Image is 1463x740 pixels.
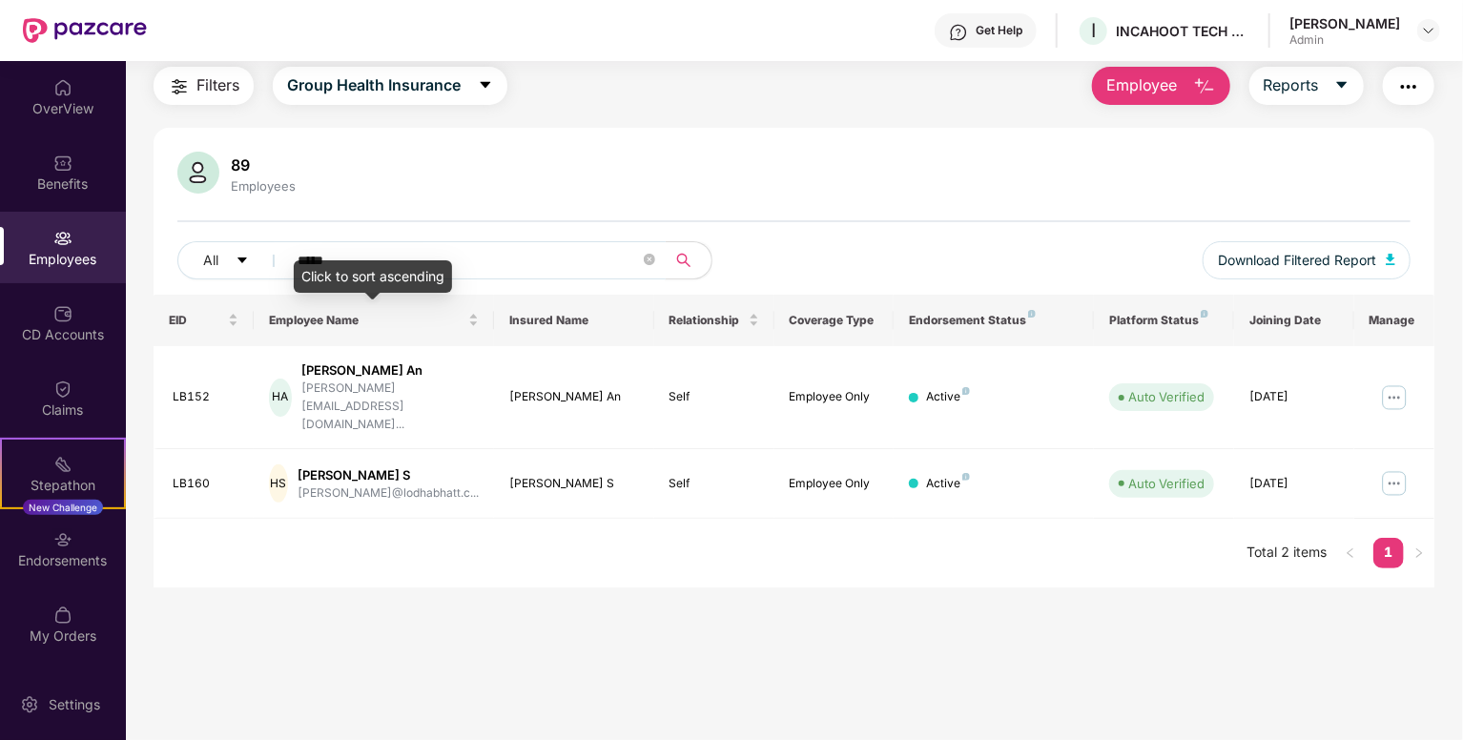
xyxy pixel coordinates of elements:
img: svg+xml;base64,PHN2ZyBpZD0iQ2xhaW0iIHhtbG5zPSJodHRwOi8vd3d3LnczLm9yZy8yMDAwL3N2ZyIgd2lkdGg9IjIwIi... [53,380,72,399]
span: Download Filtered Report [1218,250,1376,271]
div: Self [670,388,759,406]
img: svg+xml;base64,PHN2ZyB4bWxucz0iaHR0cDovL3d3dy53My5vcmcvMjAwMC9zdmciIHhtbG5zOnhsaW5rPSJodHRwOi8vd3... [177,152,219,194]
div: Employees [227,178,299,194]
img: svg+xml;base64,PHN2ZyB4bWxucz0iaHR0cDovL3d3dy53My5vcmcvMjAwMC9zdmciIHdpZHRoPSI4IiBoZWlnaHQ9IjgiIH... [962,387,970,395]
span: Employee Name [269,313,464,328]
img: svg+xml;base64,PHN2ZyBpZD0iU2V0dGluZy0yMHgyMCIgeG1sbnM9Imh0dHA6Ly93d3cudzMub3JnLzIwMDAvc3ZnIiB3aW... [20,695,39,714]
span: caret-down [1334,77,1350,94]
div: LB160 [173,475,238,493]
img: svg+xml;base64,PHN2ZyB4bWxucz0iaHR0cDovL3d3dy53My5vcmcvMjAwMC9zdmciIHdpZHRoPSI4IiBoZWlnaHQ9IjgiIH... [962,473,970,481]
button: Reportscaret-down [1249,67,1364,105]
span: All [203,250,218,271]
div: HS [269,464,288,503]
img: svg+xml;base64,PHN2ZyBpZD0iRW1wbG95ZWVzIiB4bWxucz0iaHR0cDovL3d3dy53My5vcmcvMjAwMC9zdmciIHdpZHRoPS... [53,229,72,248]
div: Click to sort ascending [294,260,452,293]
div: New Challenge [23,500,103,515]
img: svg+xml;base64,PHN2ZyB4bWxucz0iaHR0cDovL3d3dy53My5vcmcvMjAwMC9zdmciIHdpZHRoPSIyNCIgaGVpZ2h0PSIyNC... [1397,75,1420,98]
div: Settings [43,695,106,714]
span: right [1413,547,1425,559]
div: INCAHOOT TECH SERVICES PRIVATE LIMITED [1116,22,1249,40]
img: svg+xml;base64,PHN2ZyB4bWxucz0iaHR0cDovL3d3dy53My5vcmcvMjAwMC9zdmciIHdpZHRoPSIyMSIgaGVpZ2h0PSIyMC... [53,455,72,474]
span: Reports [1264,73,1319,97]
button: Download Filtered Report [1203,241,1411,279]
div: 89 [227,155,299,175]
button: Filters [154,67,254,105]
img: svg+xml;base64,PHN2ZyB4bWxucz0iaHR0cDovL3d3dy53My5vcmcvMjAwMC9zdmciIHhtbG5zOnhsaW5rPSJodHRwOi8vd3... [1193,75,1216,98]
div: Stepathon [2,476,124,495]
button: right [1404,538,1434,568]
img: svg+xml;base64,PHN2ZyBpZD0iTXlfT3JkZXJzIiBkYXRhLW5hbWU9Ik15IE9yZGVycyIgeG1sbnM9Imh0dHA6Ly93d3cudz... [53,606,72,625]
img: svg+xml;base64,PHN2ZyBpZD0iSGVscC0zMngzMiIgeG1sbnM9Imh0dHA6Ly93d3cudzMub3JnLzIwMDAvc3ZnIiB3aWR0aD... [949,23,968,42]
img: svg+xml;base64,PHN2ZyB4bWxucz0iaHR0cDovL3d3dy53My5vcmcvMjAwMC9zdmciIHdpZHRoPSIyNCIgaGVpZ2h0PSIyNC... [168,75,191,98]
span: Group Health Insurance [287,73,461,97]
div: [PERSON_NAME] An [301,361,479,380]
button: left [1335,538,1366,568]
div: Get Help [976,23,1022,38]
div: [PERSON_NAME] S [509,475,639,493]
div: Endorsement Status [909,313,1079,328]
span: caret-down [236,254,249,269]
span: left [1345,547,1356,559]
th: Employee Name [254,295,494,346]
div: Active [926,388,970,406]
img: svg+xml;base64,PHN2ZyBpZD0iQ0RfQWNjb3VudHMiIGRhdGEtbmFtZT0iQ0QgQWNjb3VudHMiIHhtbG5zPSJodHRwOi8vd3... [53,304,72,323]
button: Group Health Insurancecaret-down [273,67,507,105]
img: svg+xml;base64,PHN2ZyBpZD0iSG9tZSIgeG1sbnM9Imh0dHA6Ly93d3cudzMub3JnLzIwMDAvc3ZnIiB3aWR0aD0iMjAiIG... [53,78,72,97]
img: New Pazcare Logo [23,18,147,43]
th: Coverage Type [774,295,895,346]
div: [PERSON_NAME]@lodhabhatt.c... [298,484,479,503]
div: [PERSON_NAME][EMAIL_ADDRESS][DOMAIN_NAME]... [301,380,479,434]
div: Admin [1289,32,1400,48]
th: Joining Date [1234,295,1354,346]
li: 1 [1373,538,1404,568]
th: Insured Name [494,295,654,346]
div: Active [926,475,970,493]
img: manageButton [1379,468,1410,499]
li: Previous Page [1335,538,1366,568]
button: Allcaret-down [177,241,294,279]
img: svg+xml;base64,PHN2ZyB4bWxucz0iaHR0cDovL3d3dy53My5vcmcvMjAwMC9zdmciIHhtbG5zOnhsaW5rPSJodHRwOi8vd3... [1386,254,1395,265]
div: LB152 [173,388,238,406]
div: Employee Only [790,475,879,493]
div: [DATE] [1249,388,1339,406]
img: manageButton [1379,382,1410,413]
span: caret-down [478,77,493,94]
span: close-circle [644,252,655,270]
div: Employee Only [790,388,879,406]
th: Manage [1354,295,1434,346]
span: Employee [1106,73,1178,97]
th: EID [154,295,254,346]
img: svg+xml;base64,PHN2ZyBpZD0iRHJvcGRvd24tMzJ4MzIiIHhtbG5zPSJodHRwOi8vd3d3LnczLm9yZy8yMDAwL3N2ZyIgd2... [1421,23,1436,38]
span: search [665,253,702,268]
div: Platform Status [1109,313,1219,328]
img: svg+xml;base64,PHN2ZyBpZD0iRW5kb3JzZW1lbnRzIiB4bWxucz0iaHR0cDovL3d3dy53My5vcmcvMjAwMC9zdmciIHdpZH... [53,530,72,549]
div: [PERSON_NAME] S [298,466,479,484]
li: Next Page [1404,538,1434,568]
li: Total 2 items [1247,538,1328,568]
span: I [1091,19,1096,42]
div: Auto Verified [1128,474,1205,493]
div: [PERSON_NAME] [1289,14,1400,32]
div: [DATE] [1249,475,1339,493]
span: EID [169,313,224,328]
span: close-circle [644,254,655,265]
a: 1 [1373,538,1404,566]
div: [PERSON_NAME] An [509,388,639,406]
span: Relationship [670,313,745,328]
img: svg+xml;base64,PHN2ZyB4bWxucz0iaHR0cDovL3d3dy53My5vcmcvMjAwMC9zdmciIHdpZHRoPSI4IiBoZWlnaHQ9IjgiIH... [1028,310,1036,318]
div: Auto Verified [1128,387,1205,406]
button: search [665,241,712,279]
button: Employee [1092,67,1230,105]
th: Relationship [654,295,774,346]
img: svg+xml;base64,PHN2ZyB4bWxucz0iaHR0cDovL3d3dy53My5vcmcvMjAwMC9zdmciIHdpZHRoPSI4IiBoZWlnaHQ9IjgiIH... [1201,310,1208,318]
div: Self [670,475,759,493]
span: Filters [196,73,239,97]
img: svg+xml;base64,PHN2ZyBpZD0iQmVuZWZpdHMiIHhtbG5zPSJodHRwOi8vd3d3LnczLm9yZy8yMDAwL3N2ZyIgd2lkdGg9Ij... [53,154,72,173]
div: HA [269,379,292,417]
